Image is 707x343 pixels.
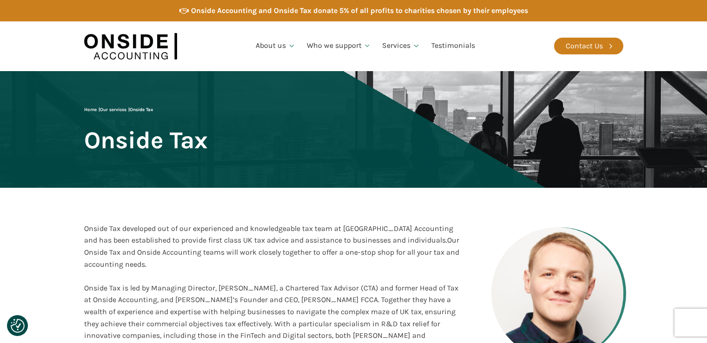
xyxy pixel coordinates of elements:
a: About us [250,30,301,62]
div: Onside Accounting and Onside Tax donate 5% of all profits to charities chosen by their employees [191,5,528,17]
img: Onside Accounting [84,28,177,64]
img: Revisit consent button [11,319,25,333]
a: Our services [100,107,126,112]
button: Consent Preferences [11,319,25,333]
span: Our Onside Tax and Onside Accounting teams will work closely together to offer a one-stop shop fo... [84,236,459,268]
a: Testimonials [426,30,481,62]
a: Services [377,30,426,62]
span: Onside Tax [130,107,153,112]
span: Onside Tax [84,127,208,153]
a: Contact Us [554,38,623,54]
a: Home [84,107,97,112]
span: | | [84,107,153,112]
div: Contact Us [566,40,603,52]
div: Onside Tax developed out of our experienced and knowledgeable tax team at [GEOGRAPHIC_DATA] Accou... [84,223,462,270]
a: Who we support [301,30,377,62]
